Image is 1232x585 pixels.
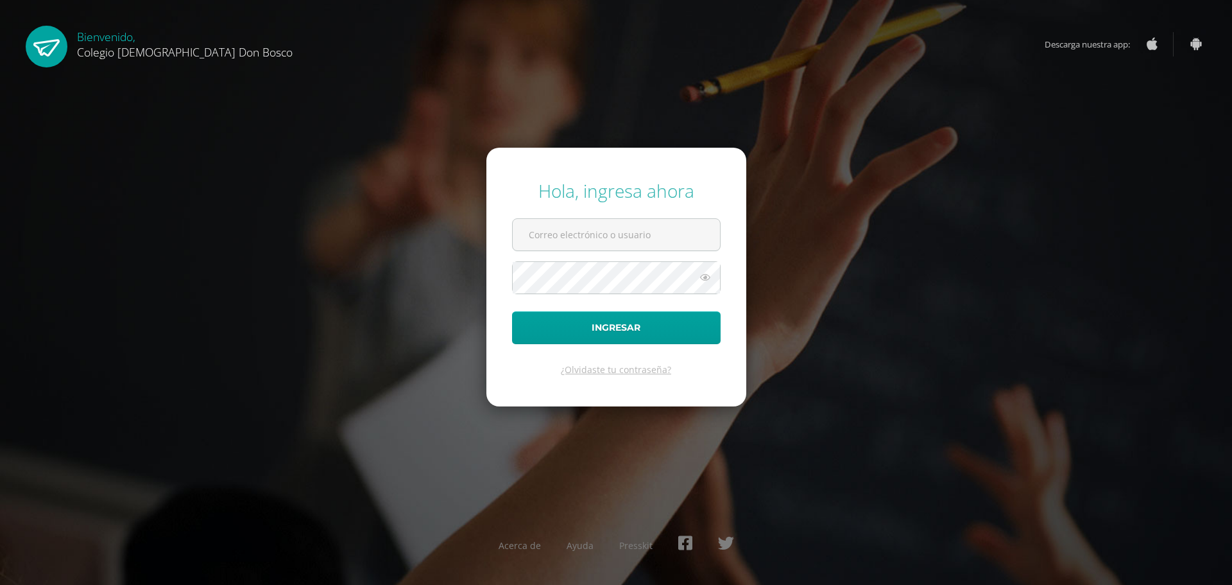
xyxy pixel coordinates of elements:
span: Descarga nuestra app: [1045,32,1143,57]
a: ¿Olvidaste tu contraseña? [561,363,671,376]
input: Correo electrónico o usuario [513,219,720,250]
a: Presskit [619,539,653,552]
a: Acerca de [499,539,541,552]
button: Ingresar [512,311,721,344]
a: Ayuda [567,539,594,552]
div: Bienvenido, [77,26,293,60]
span: Colegio [DEMOGRAPHIC_DATA] Don Bosco [77,44,293,60]
div: Hola, ingresa ahora [512,179,721,203]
